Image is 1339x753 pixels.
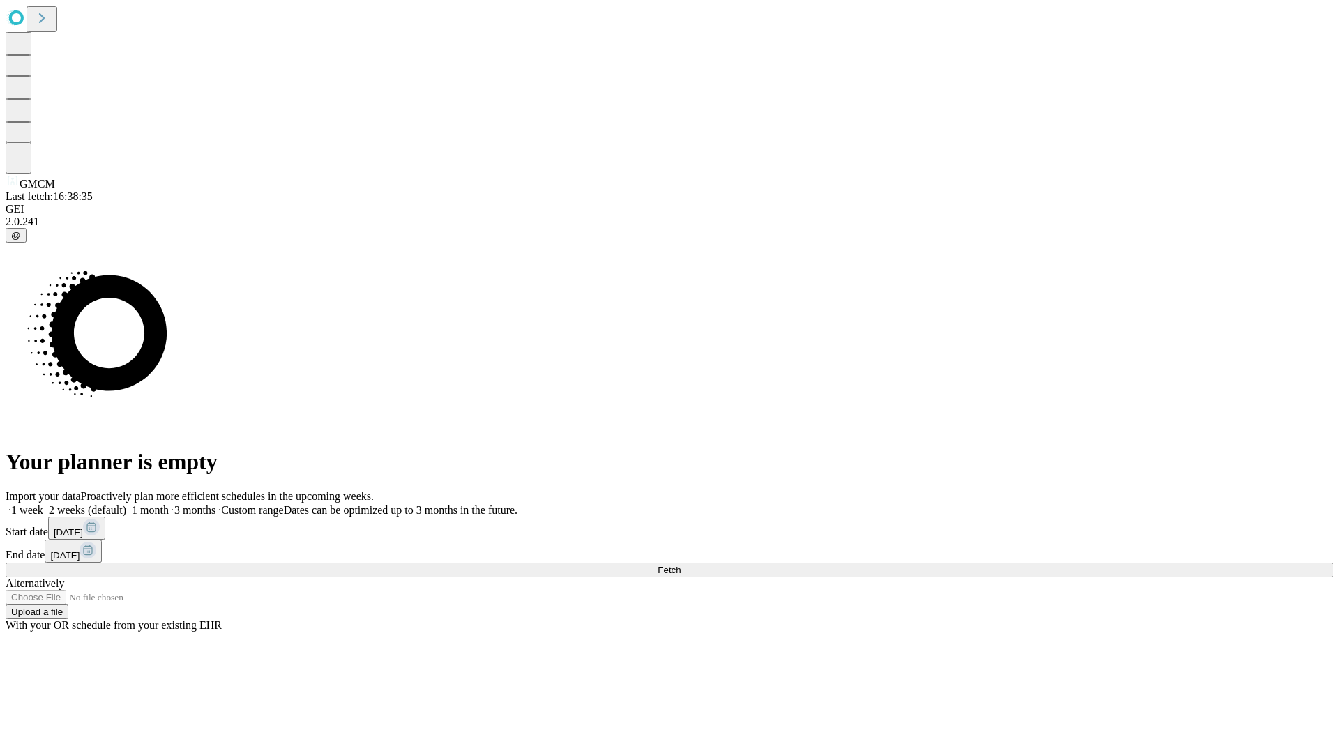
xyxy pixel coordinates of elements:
[48,517,105,540] button: [DATE]
[49,504,126,516] span: 2 weeks (default)
[6,190,93,202] span: Last fetch: 16:38:35
[45,540,102,563] button: [DATE]
[20,178,55,190] span: GMCM
[6,619,222,631] span: With your OR schedule from your existing EHR
[11,504,43,516] span: 1 week
[81,490,374,502] span: Proactively plan more efficient schedules in the upcoming weeks.
[6,215,1333,228] div: 2.0.241
[11,230,21,241] span: @
[6,517,1333,540] div: Start date
[174,504,215,516] span: 3 months
[284,504,517,516] span: Dates can be optimized up to 3 months in the future.
[6,604,68,619] button: Upload a file
[221,504,283,516] span: Custom range
[658,565,681,575] span: Fetch
[6,540,1333,563] div: End date
[132,504,169,516] span: 1 month
[6,203,1333,215] div: GEI
[6,563,1333,577] button: Fetch
[54,527,83,538] span: [DATE]
[6,577,64,589] span: Alternatively
[6,449,1333,475] h1: Your planner is empty
[6,490,81,502] span: Import your data
[50,550,80,561] span: [DATE]
[6,228,27,243] button: @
